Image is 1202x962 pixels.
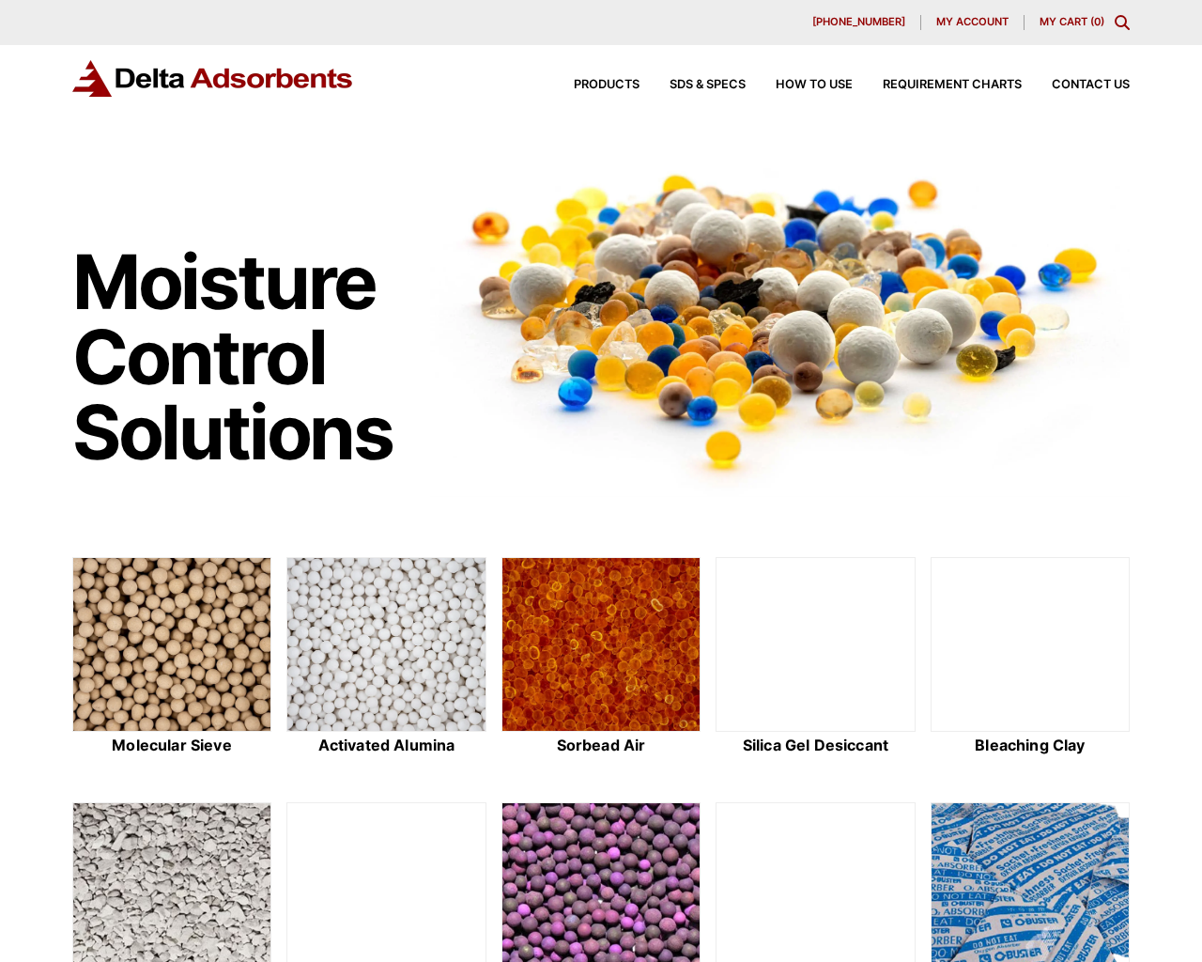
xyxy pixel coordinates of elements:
[1022,79,1130,91] a: Contact Us
[544,79,640,91] a: Products
[797,15,921,30] a: [PHONE_NUMBER]
[746,79,853,91] a: How to Use
[286,737,485,754] h2: Activated Alumina
[931,557,1130,757] a: Bleaching Clay
[853,79,1022,91] a: Requirement Charts
[72,244,412,470] h1: Moisture Control Solutions
[716,557,915,757] a: Silica Gel Desiccant
[716,737,915,754] h2: Silica Gel Desiccant
[286,557,485,757] a: Activated Alumina
[931,737,1130,754] h2: Bleaching Clay
[501,557,701,757] a: Sorbead Air
[1094,15,1101,28] span: 0
[72,60,354,97] img: Delta Adsorbents
[776,79,853,91] span: How to Use
[72,557,271,757] a: Molecular Sieve
[72,737,271,754] h2: Molecular Sieve
[883,79,1022,91] span: Requirement Charts
[574,79,640,91] span: Products
[1115,15,1130,30] div: Toggle Modal Content
[921,15,1025,30] a: My account
[812,17,905,27] span: [PHONE_NUMBER]
[670,79,746,91] span: SDS & SPECS
[430,142,1131,497] img: Image
[1052,79,1130,91] span: Contact Us
[1040,15,1104,28] a: My Cart (0)
[640,79,746,91] a: SDS & SPECS
[936,17,1009,27] span: My account
[501,737,701,754] h2: Sorbead Air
